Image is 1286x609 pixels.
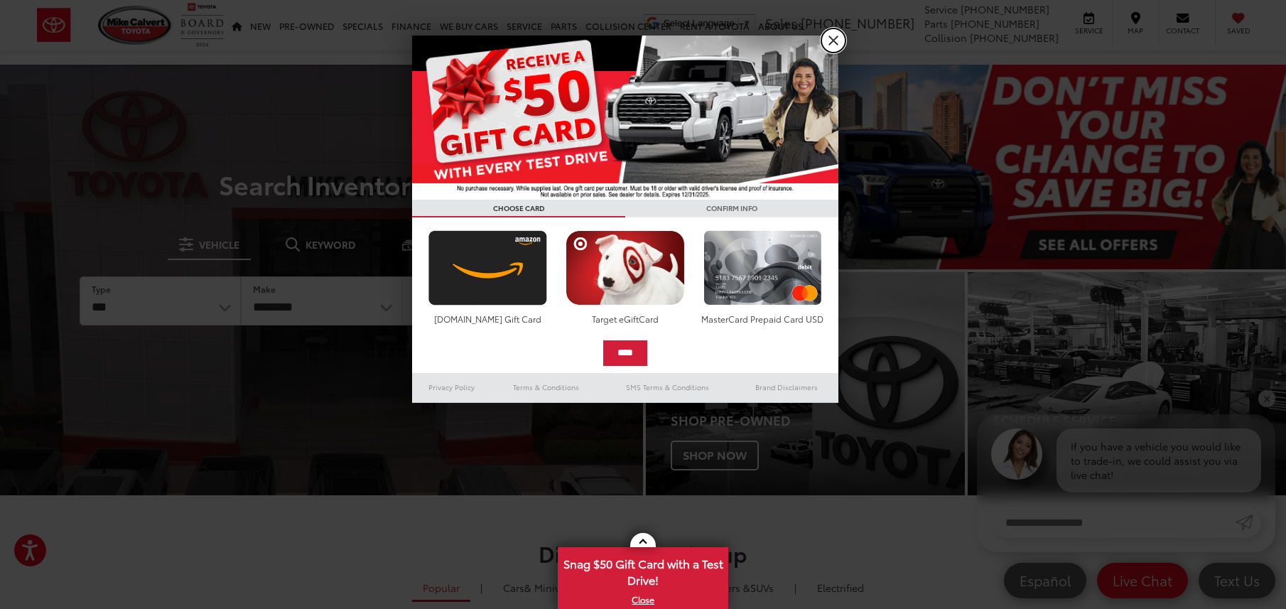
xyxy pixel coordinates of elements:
a: Terms & Conditions [492,379,600,396]
a: Privacy Policy [412,379,492,396]
div: Target eGiftCard [562,313,688,325]
h3: CHOOSE CARD [412,200,625,217]
h3: CONFIRM INFO [625,200,838,217]
span: Snag $50 Gift Card with a Test Drive! [559,549,727,592]
img: 55838_top_625864.jpg [412,36,838,200]
img: targetcard.png [562,230,688,306]
a: Brand Disclaimers [735,379,838,396]
a: SMS Terms & Conditions [600,379,735,396]
img: mastercard.png [700,230,826,306]
div: MasterCard Prepaid Card USD [700,313,826,325]
div: [DOMAIN_NAME] Gift Card [425,313,551,325]
img: amazoncard.png [425,230,551,306]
